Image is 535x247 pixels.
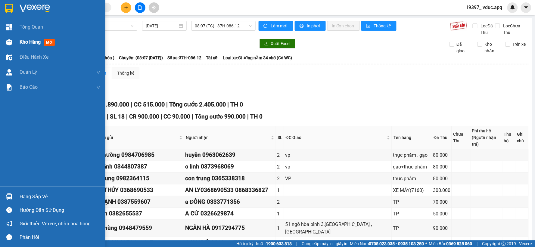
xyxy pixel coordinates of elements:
span: | [107,113,108,120]
div: Hàng sắp về [20,192,101,201]
div: 80.000 [433,151,451,159]
span: | [161,113,162,120]
span: sync [263,24,269,29]
strong: 1900 633 818 [266,241,292,246]
span: down [96,85,101,90]
div: 2 [277,239,283,246]
span: Chuyến: (08:07 [DATE]) [119,54,163,61]
span: Quản Lý [20,68,37,76]
img: logo [3,32,10,62]
span: [GEOGRAPHIC_DATA], [GEOGRAPHIC_DATA] ↔ [GEOGRAPHIC_DATA] [11,26,55,46]
th: Chưa Thu [452,126,471,149]
div: me ánh 0344807387 [93,162,183,171]
button: caret-down [521,2,531,13]
span: Loại xe: Giường nằm 34 chỗ (Có WC) [223,54,292,61]
div: gì lan 0382655537 [93,209,183,218]
span: question-circle [6,207,12,213]
div: 70.000 [433,239,451,246]
span: Báo cáo [20,83,38,91]
span: Hỗ trợ kỹ thuật: [236,240,292,247]
span: mới [44,39,55,46]
span: ĐC Giao [286,134,386,141]
img: warehouse-icon [6,54,12,60]
th: Thu hộ [502,126,516,149]
div: Hướng dẫn sử dụng [20,206,101,215]
div: 1 [277,187,283,194]
div: Phản hồi [20,233,101,242]
img: logo-vxr [5,4,13,13]
span: down [96,70,101,75]
th: Phí thu hộ (Người nhận trả) [471,126,502,149]
div: 2 [277,175,283,182]
div: 51 ngõ hòa bình 3,[GEOGRAPHIC_DATA] ,[GEOGRAPHIC_DATA] [285,221,391,236]
div: 90.000 [433,224,451,232]
div: A CỪ 0326629874 [185,209,275,218]
img: solution-icon [6,84,12,91]
div: CHỊ THÚY 0368690533 [93,186,183,195]
span: plus [124,5,128,10]
span: Tổng Quan [20,23,43,31]
div: con trung 0365338318 [185,174,275,183]
span: ⚪️ [426,242,428,245]
div: huyền 0963062639 [185,150,275,159]
span: In phơi [307,23,321,29]
div: XE MÁY(7160) [393,187,431,194]
div: c linh 0373968069 [185,162,275,171]
button: printerIn phơi [295,21,326,31]
span: | [247,113,249,120]
span: Tài xế: [206,54,219,61]
span: TH 0 [250,113,263,120]
strong: 0369 525 060 [446,241,472,246]
span: Trên xe [510,41,528,48]
img: 9k= [450,21,467,31]
span: Miền Bắc [429,240,472,247]
th: Ghi chú [515,126,529,149]
div: TP [393,224,431,232]
button: downloadXuất Excel [260,39,295,48]
span: | [477,240,478,247]
div: thưc phâm [393,175,431,182]
div: AN LY0368690533 0868336827 [185,186,275,195]
span: Điều hành xe [20,53,49,61]
th: SL [276,126,284,149]
button: file-add [135,2,145,13]
span: | [126,113,128,120]
span: TH 0 [230,101,243,108]
img: dashboard-icon [6,24,12,30]
span: notification [6,221,12,227]
th: Đã Thu [432,126,452,149]
span: CC 90.000 [164,113,191,120]
div: TP [393,198,431,206]
span: Lọc Đã Thu [478,23,495,36]
span: Người gửi [94,134,178,141]
div: bác hùng 0948479559 [93,224,183,233]
span: Kho nhận [482,41,501,54]
span: 08:07 (TC) - 37H-086.12 [195,21,252,30]
span: Tổng cước 2.405.000 [169,101,226,108]
div: 300.000 [433,187,451,194]
button: plus [121,2,131,13]
span: | [296,240,297,247]
span: Thống kê [374,23,392,29]
div: VP [285,175,391,182]
span: Cung cấp máy in - giấy in: [302,240,349,247]
span: Đã giao [454,41,473,54]
div: TP [393,239,431,246]
div: 2 [277,163,283,171]
div: gao+thưc phâm [393,163,431,171]
div: 2 [277,151,283,159]
div: 50.000 [433,210,451,218]
div: Thống kê [117,70,134,76]
span: Tổng cước 990.000 [195,113,246,120]
div: bô hung 0982364115 [93,174,183,183]
button: In đơn chọn [327,21,360,31]
div: GÌ HẠNH 0387559607 [93,197,183,206]
span: CC 515.000 [134,101,165,108]
div: 2 [277,198,283,206]
div: 80.000 [433,163,451,171]
span: Miền Nam [350,240,424,247]
strong: 0708 023 035 - 0935 103 250 [369,241,424,246]
span: message [6,234,12,240]
button: syncLàm mới [259,21,293,31]
span: Giới thiệu Vexere, nhận hoa hồng [20,220,91,227]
